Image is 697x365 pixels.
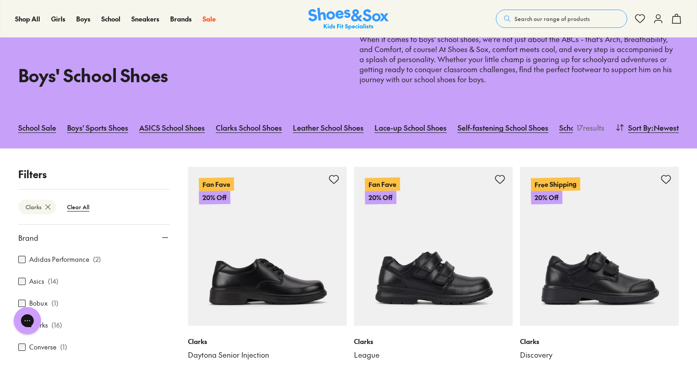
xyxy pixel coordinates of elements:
p: Filters [18,167,170,182]
button: Sort By:Newest [615,117,679,138]
span: Sale [203,14,216,23]
p: Fan Fave [199,177,234,191]
a: Shop All [15,14,40,24]
btn: Clear All [60,199,97,215]
a: Shoes & Sox [308,8,389,30]
span: Search our range of products [515,15,590,23]
a: Daytona Senior Injection [188,350,347,360]
a: School Sale [18,117,56,138]
span: Girls [51,14,65,23]
a: School Socks [559,117,601,138]
a: Boys [76,14,90,24]
p: When it comes to boys' school shoes, we're not just about the ABCs - that's Arch, Breathability, ... [359,34,679,85]
button: Search our range of products [496,10,627,28]
h1: Boys' School Shoes [18,62,338,88]
p: 20% Off [365,190,396,204]
span: Boys [76,14,90,23]
a: Sale [203,14,216,24]
a: Leather School Shoes [293,117,364,138]
span: School [101,14,120,23]
a: Fan Fave20% Off [354,167,513,326]
button: Brand [18,225,170,250]
p: Clarks [188,337,347,346]
a: Free Shipping20% Off [520,167,679,326]
label: Adidas Performance [29,254,89,264]
p: Fan Fave [365,177,400,191]
img: SNS_Logo_Responsive.svg [308,8,389,30]
p: Free Shipping [531,177,580,191]
p: ( 16 ) [52,320,62,330]
span: Shop All [15,14,40,23]
span: Sneakers [131,14,159,23]
p: 20% Off [199,190,230,204]
p: ( 1 ) [52,298,58,308]
iframe: Gorgias live chat messenger [9,304,46,338]
span: Brands [170,14,192,23]
label: Converse [29,342,57,352]
span: Sort By [628,122,651,133]
a: Self-fastening School Shoes [458,117,548,138]
span: Brand [18,232,38,243]
p: ( 14 ) [48,276,58,286]
a: Clarks School Shoes [216,117,282,138]
p: 20% Off [531,190,562,204]
label: Asics [29,276,44,286]
a: Discovery [520,350,679,360]
a: ASICS School Shoes [139,117,205,138]
p: Clarks [354,337,513,346]
p: ( 2 ) [93,254,101,264]
btn: Clarks [18,200,56,214]
a: Sneakers [131,14,159,24]
a: League [354,350,513,360]
p: Clarks [520,337,679,346]
a: Fan Fave20% Off [188,167,347,326]
a: Lace-up School Shoes [375,117,447,138]
label: Bobux [29,298,48,308]
span: : Newest [651,122,679,133]
a: School [101,14,120,24]
a: Brands [170,14,192,24]
a: Boys' Sports Shoes [67,117,128,138]
p: ( 1 ) [60,342,67,352]
p: 17 results [573,122,604,133]
a: Girls [51,14,65,24]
